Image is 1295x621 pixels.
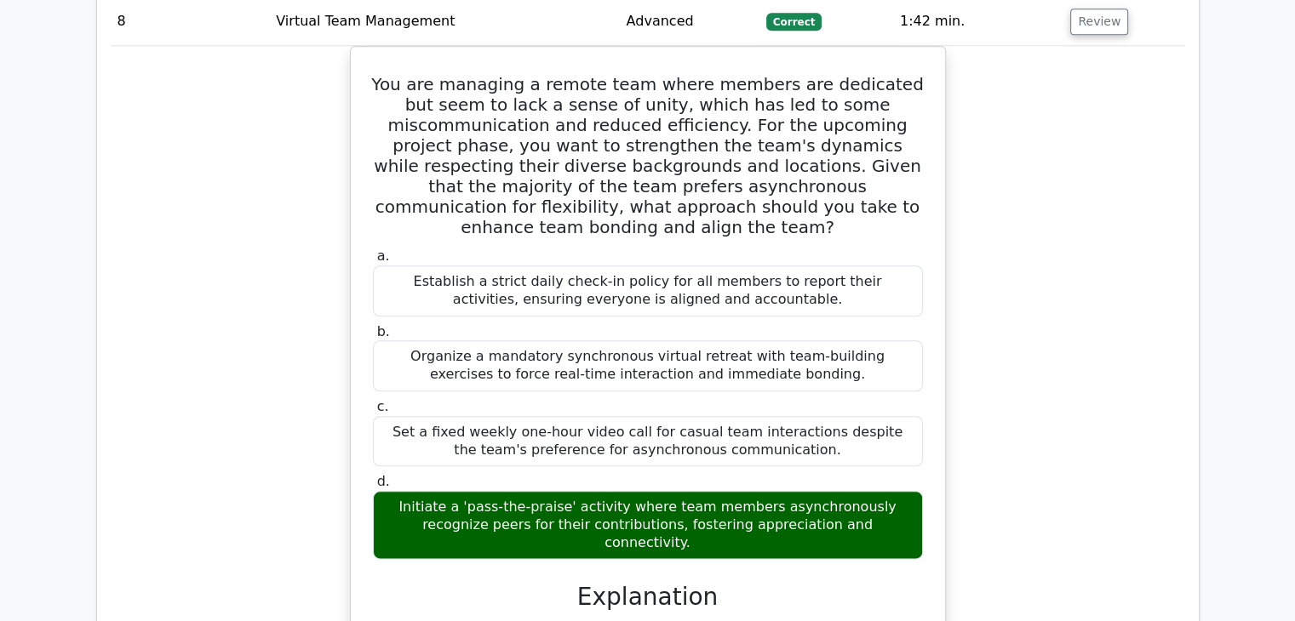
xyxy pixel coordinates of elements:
span: c. [377,398,389,414]
div: Initiate a 'pass-the-praise' activity where team members asynchronously recognize peers for their... [373,491,923,559]
h3: Explanation [383,583,913,612]
div: Organize a mandatory synchronous virtual retreat with team-building exercises to force real-time ... [373,340,923,391]
h5: You are managing a remote team where members are dedicated but seem to lack a sense of unity, whi... [371,74,925,237]
span: a. [377,248,390,264]
button: Review [1070,9,1128,35]
div: Set a fixed weekly one-hour video call for casual team interactions despite the team's preference... [373,416,923,467]
span: d. [377,473,390,489]
span: b. [377,323,390,339]
div: Establish a strict daily check-in policy for all members to report their activities, ensuring eve... [373,265,923,316]
span: Correct [766,13,822,30]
